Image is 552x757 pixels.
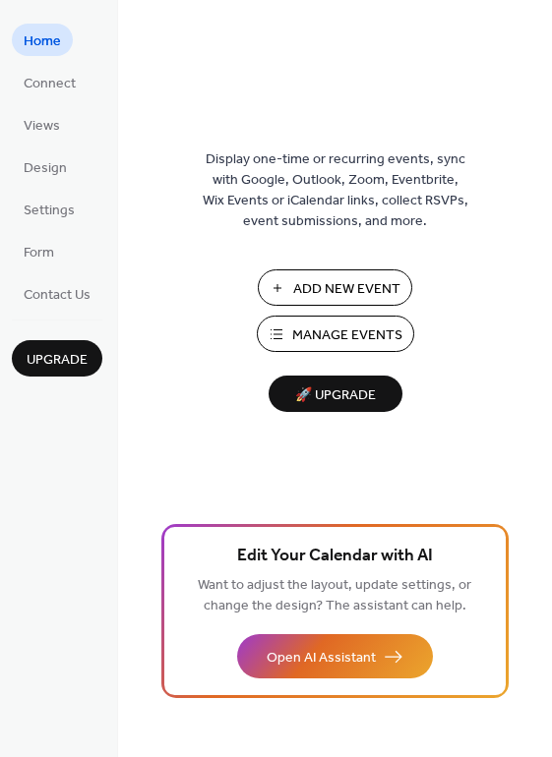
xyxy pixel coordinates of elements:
a: Settings [12,193,87,225]
button: Manage Events [257,316,414,352]
span: Add New Event [293,279,400,300]
span: Home [24,31,61,52]
span: Connect [24,74,76,94]
span: Form [24,243,54,263]
button: 🚀 Upgrade [269,376,402,412]
a: Home [12,24,73,56]
a: Form [12,235,66,267]
a: Views [12,108,72,141]
button: Upgrade [12,340,102,377]
span: Contact Us [24,285,91,306]
span: 🚀 Upgrade [280,382,391,409]
button: Open AI Assistant [237,634,433,678]
span: Design [24,158,67,179]
a: Connect [12,66,88,98]
span: Want to adjust the layout, update settings, or change the design? The assistant can help. [198,572,471,619]
span: Edit Your Calendar with AI [237,543,433,570]
span: Views [24,116,60,137]
a: Design [12,150,79,183]
span: Settings [24,201,75,221]
span: Open AI Assistant [267,648,376,669]
span: Display one-time or recurring events, sync with Google, Outlook, Zoom, Eventbrite, Wix Events or ... [203,149,468,232]
button: Add New Event [258,269,412,306]
span: Upgrade [27,350,88,371]
span: Manage Events [292,325,402,346]
a: Contact Us [12,277,102,310]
